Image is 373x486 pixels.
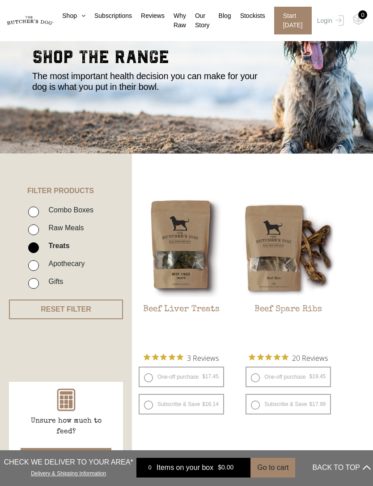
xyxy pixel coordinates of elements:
label: Subscribe & Save [139,394,224,414]
span: $ [202,373,205,380]
img: Beef Spare Ribs [239,199,338,297]
h2: shop the range [32,48,341,71]
a: Start [DATE] [265,7,315,34]
p: CHECK WE DELIVER TO YOUR AREA* [4,457,133,468]
a: Login [315,7,344,34]
div: 0 [143,463,157,472]
label: Apothecary [44,258,85,270]
a: 0 Items on your box $0.00 [136,458,250,478]
span: 3 Reviews [187,351,219,364]
span: $ [202,401,205,407]
a: Beef Liver TreatsBeef Liver Treats [132,199,231,347]
button: Rated 4.9 out of 5 stars from 20 reviews. Jump to reviews. [249,351,328,364]
button: RESET FILTER [9,300,123,319]
button: Food Calculator [21,448,111,468]
label: Combo Boxes [44,204,93,216]
h2: Beef Liver Treats [132,304,231,347]
a: Beef Spare RibsBeef Spare Ribs [239,199,338,347]
span: 20 Reviews [292,351,328,364]
button: Go to cart [250,458,295,478]
span: Start [DATE] [274,7,312,34]
img: TBD_Cart-Empty.png [353,13,364,25]
a: Blog [210,11,231,21]
img: Beef Liver Treats [132,199,231,297]
span: Items on your box [157,462,213,473]
a: Why Raw [165,11,186,30]
a: Reviews [132,11,165,21]
div: 0 [358,10,367,19]
a: Stockists [231,11,265,21]
bdi: 17.99 [309,401,326,407]
h2: Beef Spare Ribs [239,304,338,347]
a: Our Story [186,11,210,30]
span: $ [309,401,313,407]
label: Subscribe & Save [246,394,331,414]
button: Rated 5 out of 5 stars from 3 reviews. Jump to reviews. [144,351,219,364]
label: One-off purchase [246,367,331,387]
p: Unsure how much to feed? [21,416,111,437]
bdi: 0.00 [218,464,233,471]
bdi: 16.14 [202,401,219,407]
a: Shop [53,11,85,21]
bdi: 19.45 [309,373,326,380]
label: Gifts [44,275,63,287]
label: One-off purchase [139,367,224,387]
button: BACK TO TOP [313,457,371,478]
bdi: 17.45 [202,373,219,380]
p: The most important health decision you can make for your dog is what you put in their bowl. [32,71,269,92]
span: $ [309,373,313,380]
label: Raw Meals [44,222,84,234]
label: Treats [44,240,69,252]
span: $ [218,464,221,471]
a: Subscriptions [85,11,132,21]
a: Delivery & Shipping Information [31,468,106,477]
